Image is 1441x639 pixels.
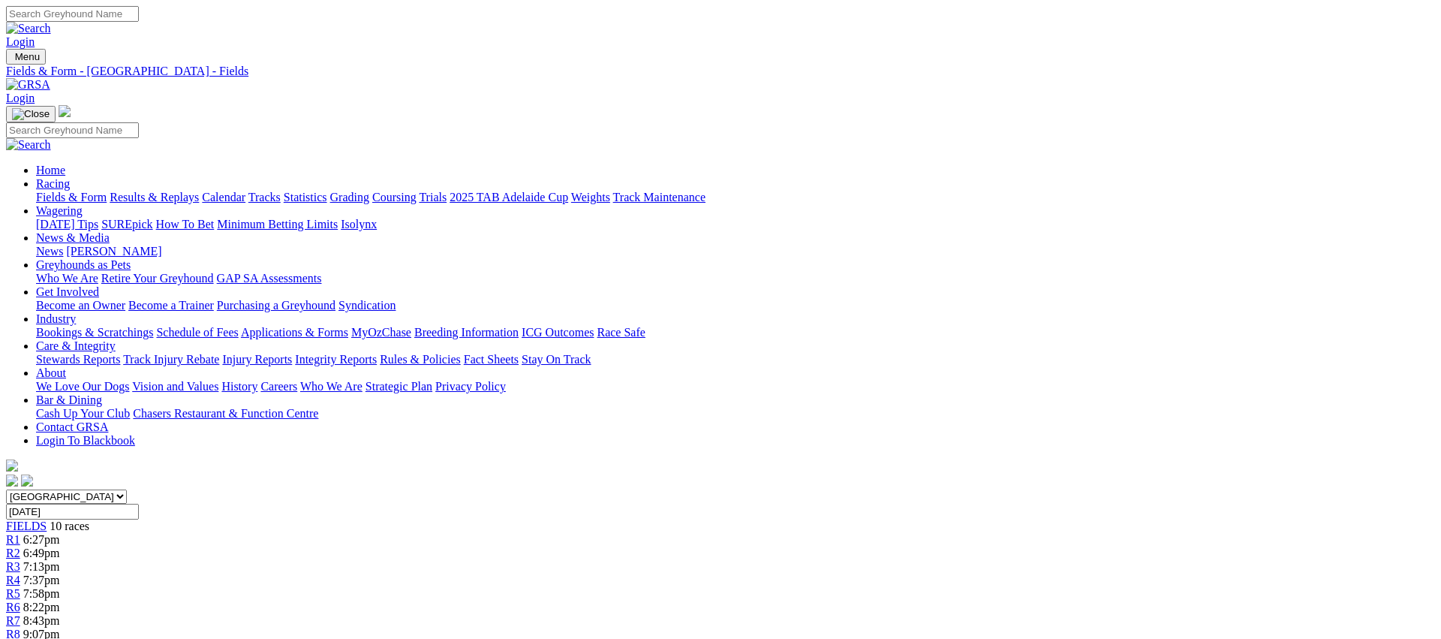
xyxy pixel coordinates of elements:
[23,587,60,600] span: 7:58pm
[522,326,594,339] a: ICG Outcomes
[284,191,327,203] a: Statistics
[6,92,35,104] a: Login
[6,614,20,627] a: R7
[36,380,129,393] a: We Love Our Dogs
[6,65,1435,78] a: Fields & Form - [GEOGRAPHIC_DATA] - Fields
[101,218,152,231] a: SUREpick
[128,299,214,312] a: Become a Trainer
[36,420,108,433] a: Contact GRSA
[351,326,411,339] a: MyOzChase
[338,299,396,312] a: Syndication
[23,601,60,613] span: 8:22pm
[202,191,245,203] a: Calendar
[36,326,153,339] a: Bookings & Scratchings
[221,380,257,393] a: History
[6,460,18,472] img: logo-grsa-white.png
[36,285,99,298] a: Get Involved
[133,407,318,420] a: Chasers Restaurant & Function Centre
[6,6,139,22] input: Search
[36,393,102,406] a: Bar & Dining
[36,339,116,352] a: Care & Integrity
[36,218,98,231] a: [DATE] Tips
[260,380,297,393] a: Careers
[366,380,432,393] a: Strategic Plan
[36,353,1435,366] div: Care & Integrity
[6,533,20,546] a: R1
[156,326,238,339] a: Schedule of Fees
[23,614,60,627] span: 8:43pm
[36,353,120,366] a: Stewards Reports
[380,353,461,366] a: Rules & Policies
[6,49,46,65] button: Toggle navigation
[36,164,65,176] a: Home
[36,434,135,447] a: Login To Blackbook
[101,272,214,285] a: Retire Your Greyhound
[6,22,51,35] img: Search
[522,353,591,366] a: Stay On Track
[36,299,1435,312] div: Get Involved
[36,177,70,190] a: Racing
[36,272,98,285] a: Who We Are
[36,407,1435,420] div: Bar & Dining
[6,475,18,487] img: facebook.svg
[36,231,110,244] a: News & Media
[6,587,20,600] a: R5
[156,218,215,231] a: How To Bet
[217,299,335,312] a: Purchasing a Greyhound
[372,191,417,203] a: Coursing
[300,380,363,393] a: Who We Are
[464,353,519,366] a: Fact Sheets
[36,312,76,325] a: Industry
[222,353,292,366] a: Injury Reports
[6,520,47,532] a: FIELDS
[23,547,60,559] span: 6:49pm
[36,272,1435,285] div: Greyhounds as Pets
[341,218,377,231] a: Isolynx
[36,407,130,420] a: Cash Up Your Club
[295,353,377,366] a: Integrity Reports
[248,191,281,203] a: Tracks
[12,108,50,120] img: Close
[6,106,56,122] button: Toggle navigation
[241,326,348,339] a: Applications & Forms
[6,504,139,520] input: Select date
[6,122,139,138] input: Search
[59,105,71,117] img: logo-grsa-white.png
[36,299,125,312] a: Become an Owner
[123,353,219,366] a: Track Injury Rebate
[110,191,199,203] a: Results & Replays
[613,191,705,203] a: Track Maintenance
[6,601,20,613] a: R6
[6,138,51,152] img: Search
[6,574,20,586] a: R4
[36,380,1435,393] div: About
[6,560,20,573] a: R3
[23,560,60,573] span: 7:13pm
[23,533,60,546] span: 6:27pm
[23,574,60,586] span: 7:37pm
[330,191,369,203] a: Grading
[15,51,40,62] span: Menu
[6,35,35,48] a: Login
[217,272,322,285] a: GAP SA Assessments
[66,245,161,258] a: [PERSON_NAME]
[36,191,1435,204] div: Racing
[435,380,506,393] a: Privacy Policy
[36,245,63,258] a: News
[414,326,519,339] a: Breeding Information
[597,326,645,339] a: Race Safe
[36,204,83,217] a: Wagering
[36,326,1435,339] div: Industry
[6,78,50,92] img: GRSA
[6,547,20,559] a: R2
[419,191,447,203] a: Trials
